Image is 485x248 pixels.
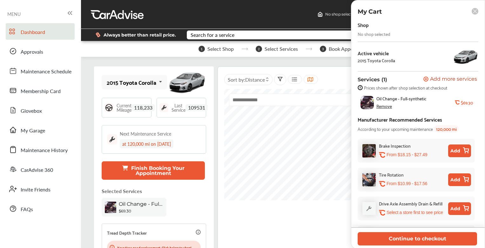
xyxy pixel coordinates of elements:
b: $69.30 [119,209,131,213]
button: Add more services [423,77,477,83]
a: Maintenance History [6,141,75,158]
a: Dashboard [6,23,75,40]
span: Maintenance Schedule [21,68,71,76]
button: Add [448,173,471,186]
span: Dashboard [21,28,45,37]
img: maintenance_logo [107,134,117,144]
span: Maintenance History [21,146,68,155]
button: Finish Booking Your Appointment [102,161,205,180]
div: Next Maintenance Service [120,131,171,137]
img: stepper-arrow.e24c07c6.svg [306,48,312,50]
p: Services (1) [358,77,387,83]
p: From $18.15 - $27.49 [387,152,427,158]
span: Last Service [172,103,185,112]
span: MENU [7,11,21,17]
span: 3 [320,46,326,52]
img: oil-change-thumb.jpg [360,96,374,109]
span: FAQs [21,205,33,214]
img: stepper-arrow.e24c07c6.svg [241,48,248,50]
canvas: Map [224,89,435,200]
span: Approvals [21,48,43,56]
span: Oil Change - Full-synthetic [119,201,163,207]
span: Prices shown after shop selection at checkout [364,85,447,90]
span: 118,233 [131,104,155,111]
a: Approvals [6,43,75,59]
div: Search for a service [191,32,234,37]
span: Glovebox [21,107,42,115]
a: FAQs [6,200,75,217]
div: Brake Inspection [379,142,411,149]
span: According to your upcoming maintenance [358,125,433,132]
img: maintenance_logo [159,103,168,112]
div: Remove [376,104,392,109]
img: info-strock.ef5ea3fe.svg [358,85,363,90]
button: Add [448,202,471,215]
span: 2 [256,46,262,52]
img: brake-inspection-thumb.jpg [362,144,376,158]
span: Select Shop [207,46,234,52]
p: Select a store first to see price [387,210,443,216]
button: Add [448,144,471,157]
span: My Garage [21,127,45,135]
span: Distance [245,76,265,83]
p: My Cart [358,8,382,15]
div: Shop [358,20,369,29]
a: Glovebox [6,102,75,118]
div: 2015 Toyota Corolla [107,79,156,85]
img: steering_logo [104,103,113,112]
img: dollor_label_vector.a70140d1.svg [96,32,100,37]
span: 109531 [185,104,208,111]
div: at 120,000 mi on [DATE] [120,139,173,148]
span: Book Appointment [329,46,371,52]
span: Sort by : [228,76,265,83]
div: Drive Axle Assembly Drain & Refill [379,200,442,207]
p: Selected Services [102,187,142,195]
a: My Garage [6,122,75,138]
span: Current Mileage [117,103,131,112]
span: CarAdvise 360 [21,166,53,174]
a: CarAdvise 360 [6,161,75,178]
img: default_wrench_icon.d1a43860.svg [362,202,376,215]
span: No shop selected [325,12,357,17]
a: Add more services [423,77,478,83]
span: 1 [199,46,205,52]
span: 120,000 mi [434,125,459,132]
img: 9810_st0640_046.jpg [453,47,478,66]
a: Invite Friends [6,181,75,197]
span: Invite Friends [21,186,51,194]
p: From $10.99 - $17.56 [387,181,427,187]
a: Maintenance Schedule [6,63,75,79]
span: Select Services [265,46,298,52]
b: $69.30 [461,100,473,105]
a: Membership Card [6,82,75,99]
span: Membership Card [21,87,61,96]
button: Continue to checkout [358,232,477,245]
div: Active vehicle [358,50,395,56]
span: Add more services [430,77,477,83]
span: Always better than retail price. [104,33,176,37]
img: header-home-logo.8d720a4f.svg [318,12,323,17]
img: tire-rotation-thumb.jpg [362,173,376,186]
p: Tread Depth Tracker [107,229,147,236]
img: oil-change-thumb.jpg [105,202,116,213]
div: Tire Rotation [379,171,404,178]
div: No shop selected [358,31,390,37]
img: mobile_9810_st0640_046.jpg [168,68,206,97]
div: Manufacturer Recommended Services [358,115,442,124]
span: Oil Change - Full-synthetic [376,96,427,101]
div: 2015 Toyota Corolla [358,58,395,63]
